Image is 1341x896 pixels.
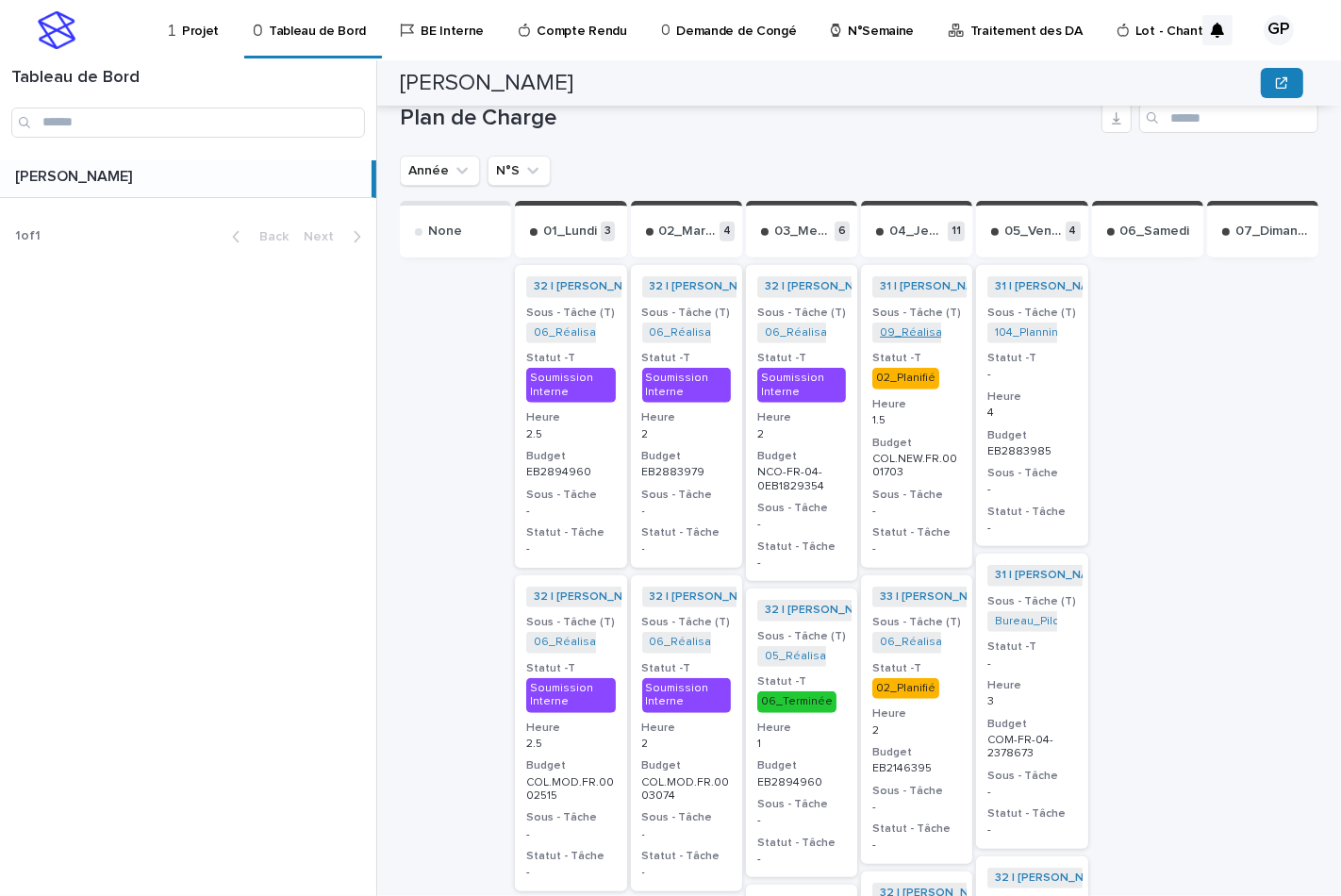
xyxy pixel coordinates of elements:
[987,594,1076,609] h3: Sous - Tâche (T)
[872,745,961,760] h3: Budget
[757,556,846,570] p: -
[765,280,919,293] a: 32 | [PERSON_NAME] | 2025
[400,70,573,97] h2: [PERSON_NAME]
[948,222,965,241] p: 11
[526,721,615,736] h3: Heure
[650,326,915,340] a: 06_Réalisation Trame APD_COM-FR-04-2883979
[428,224,462,240] p: None
[757,721,846,736] h3: Heure
[642,828,731,841] p: -
[872,542,961,556] p: -
[976,554,1087,848] div: 31 | [PERSON_NAME] | 2025 Sous - Tâche (T)Bureau_Pilotage Statut -T-Heure3BudgetCOM-FR-04-2378673...
[757,351,846,366] h3: Statut -T
[987,695,1076,708] p: 3
[757,758,846,773] h3: Budget
[400,156,480,186] button: Année
[757,501,846,516] h3: Sous - Tâche
[872,368,939,389] div: 02_Planifié
[757,814,846,827] p: -
[757,674,846,689] h3: Statut -T
[872,838,961,852] p: -
[526,410,615,425] h3: Heure
[987,306,1076,321] h3: Sous - Tâche (T)
[757,738,846,751] p: 1
[987,445,1076,458] p: EB2883985
[1235,224,1311,240] p: 07_Dimanche
[872,724,961,738] p: 2
[872,397,961,412] h3: Heure
[650,636,921,649] a: 06_Réalisation Trame APD_COL.MOD.FR.0003074
[526,866,615,879] p: -
[15,164,136,186] p: [PERSON_NAME]
[488,156,551,186] button: N°S
[987,466,1076,481] h3: Sous - Tâche
[650,590,803,604] a: 32 | [PERSON_NAME] | 2025
[880,326,1136,340] a: 09_Réalisation Chiffrage_COL.NEW.FR.0001703
[872,525,961,540] h3: Statut - Tâche
[642,466,731,479] p: EB2883979
[11,108,365,138] input: Search
[746,589,857,877] a: 32 | [PERSON_NAME] | 2025 Sous - Tâche (T)05_Réalisation Plans_COM-FR-04-2894960 Statut -T06_Term...
[757,539,846,555] h3: Statut - Tâche
[642,410,731,425] h3: Heure
[872,436,961,451] h3: Budget
[987,483,1076,496] p: -
[861,265,972,567] div: 31 | [PERSON_NAME] | 2025 Sous - Tâche (T)09_Réalisation Chiffrage_COL.NEW.FR.0001703 Statut -T02...
[995,615,1085,628] a: Bureau_Pilotage
[642,615,731,630] h3: Sous - Tâche (T)
[872,453,961,480] p: COL.NEW.FR.0001703
[642,525,731,540] h3: Statut - Tâche
[757,428,846,441] p: 2
[872,351,961,366] h3: Statut -T
[642,351,731,366] h3: Statut -T
[526,810,615,825] h3: Sous - Tâche
[526,368,615,403] div: Soumission Interne
[872,661,961,676] h3: Statut -T
[757,853,846,866] p: -
[872,615,961,630] h3: Sous - Tâche (T)
[642,661,731,676] h3: Statut -T
[987,428,1076,443] h3: Budget
[861,575,972,864] a: 33 | [PERSON_NAME] | 2025 Sous - Tâche (T)06_Réalisation Trame APD_COM-FR-04-2146395 Statut -T02_...
[757,797,846,812] h3: Sous - Tâche
[757,776,846,789] p: EB2894960
[872,306,961,321] h3: Sous - Tâche (T)
[642,368,731,403] div: Soumission Interne
[987,678,1076,693] h3: Heure
[1139,103,1318,133] input: Search
[526,449,615,464] h3: Budget
[526,428,615,441] p: 2.5
[642,488,731,503] h3: Sous - Tâche
[631,575,742,891] a: 32 | [PERSON_NAME] | 2025 Sous - Tâche (T)06_Réalisation Trame APD_COL.MOD.FR.0003074 Statut -TSo...
[880,590,1033,604] a: 33 | [PERSON_NAME] | 2025
[987,717,1076,732] h3: Budget
[296,228,376,245] button: Next
[987,351,1076,366] h3: Statut -T
[1120,224,1190,240] p: 06_Samedi
[38,11,75,49] img: stacker-logo-s-only.png
[650,280,803,293] a: 32 | [PERSON_NAME] | 2025
[304,230,345,243] span: Next
[880,280,1031,293] a: 31 | [PERSON_NAME] | 2025
[515,265,626,567] div: 32 | [PERSON_NAME] | 2025 Sous - Tâche (T)06_Réalisation Trame APD_COM-FR-04-2894960 Statut -TSou...
[526,351,615,366] h3: Statut -T
[987,786,1076,799] p: -
[659,224,716,240] p: 02_Mardi
[757,518,846,531] p: -
[872,821,961,837] h3: Statut - Tâche
[515,575,626,891] div: 32 | [PERSON_NAME] | 2025 Sous - Tâche (T)06_Réalisation Trame APD_COL.MOD.FR.0002515 Statut -TSo...
[757,629,846,644] h3: Sous - Tâche (T)
[757,449,846,464] h3: Budget
[642,810,731,825] h3: Sous - Tâche
[835,222,850,241] p: 6
[872,488,961,503] h3: Sous - Tâche
[976,265,1087,546] a: 31 | [PERSON_NAME] | 2025 Sous - Tâche (T)104_Planning Travaux_COM-FR-04-2883985 Statut -T-Heure4...
[526,466,615,479] p: EB2894960
[872,706,961,722] h3: Heure
[642,306,731,321] h3: Sous - Tâche (T)
[872,505,961,518] p: -
[526,678,615,713] div: Soumission Interne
